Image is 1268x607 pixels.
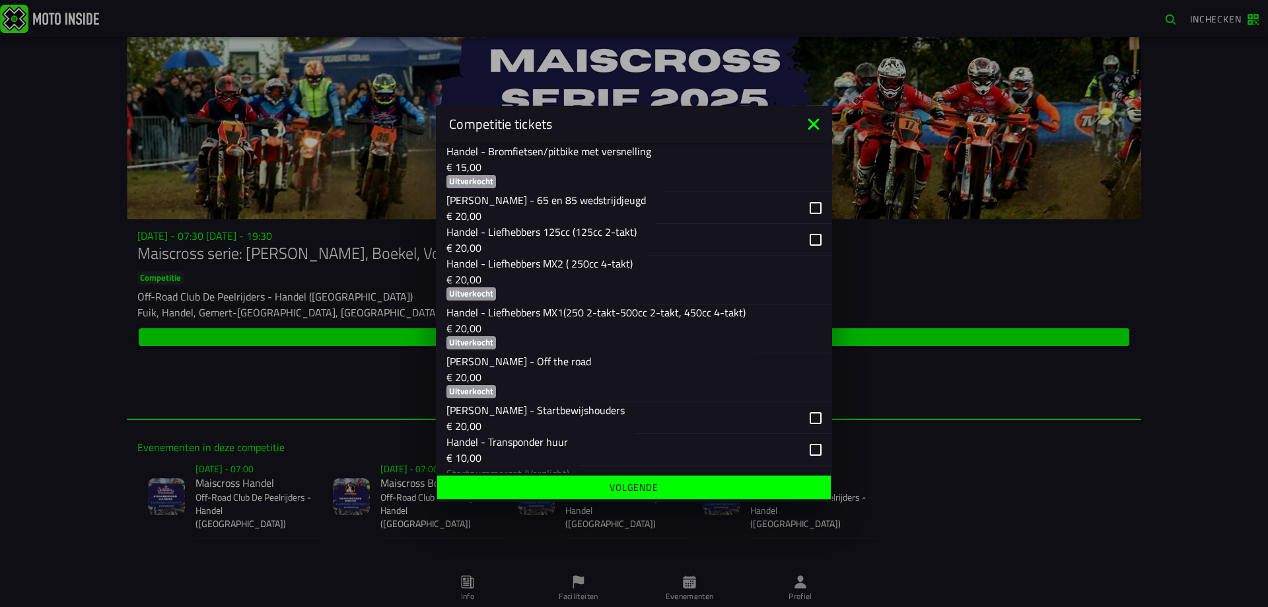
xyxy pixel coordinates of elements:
[446,175,496,188] ion-badge: Uitverkocht
[446,240,637,256] p: € 20,00
[437,476,831,499] ion-button: Volgende
[446,385,496,398] ion-badge: Uitverkocht
[446,434,568,450] p: Handel - Transponder huur
[446,208,646,224] p: € 20,00
[446,336,496,349] ion-badge: Uitverkocht
[446,450,568,466] p: € 10,00
[446,256,633,271] p: Handel - Liefhebbers MX2 ( 250cc 4-takt)
[446,159,651,175] p: € 15,00
[446,353,591,369] p: [PERSON_NAME] - Off the road
[436,114,803,134] ion-title: Competitie tickets
[446,304,746,320] p: Handel - Liefhebbers MX1(250 2-takt-500cc 2-takt, 450cc 4-takt)
[446,271,633,287] p: € 20,00
[446,369,591,385] p: € 20,00
[446,192,646,208] p: [PERSON_NAME] - 65 en 85 wedstrijdjeugd
[446,224,637,240] p: Handel - Liefhebbers 125cc (125cc 2-takt)
[446,418,625,434] p: € 20,00
[446,287,496,301] ion-badge: Uitverkocht
[446,402,625,418] p: [PERSON_NAME] - Startbewijshouders
[446,143,651,159] p: Handel - Bromfietsen/pitbike met versnelling
[446,320,746,336] p: € 20,00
